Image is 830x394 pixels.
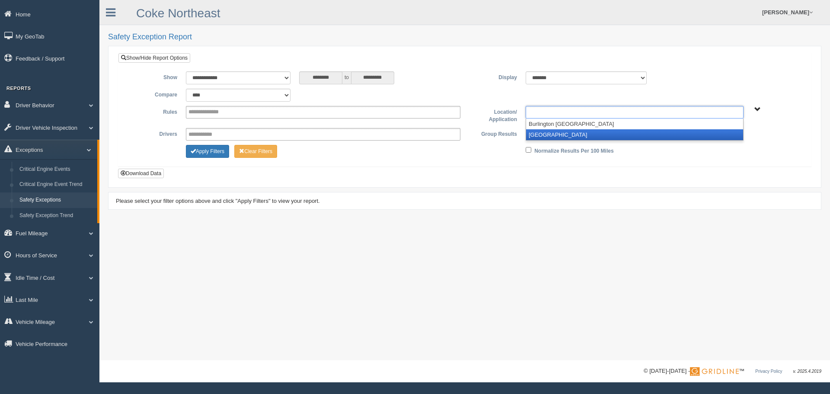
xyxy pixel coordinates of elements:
a: Safety Exception Trend [16,208,97,224]
label: Show [125,71,182,82]
label: Rules [125,106,182,116]
a: Safety Exceptions [16,192,97,208]
label: Normalize Results Per 100 Miles [534,145,613,155]
img: Gridline [690,367,739,376]
a: Show/Hide Report Options [118,53,190,63]
span: to [342,71,351,84]
a: Coke Northeast [136,6,220,20]
li: Burlington [GEOGRAPHIC_DATA] [526,119,743,129]
button: Change Filter Options [186,145,229,158]
label: Drivers [125,128,182,138]
li: [GEOGRAPHIC_DATA] [526,129,743,140]
div: © [DATE]-[DATE] - ™ [644,367,821,376]
span: Please select your filter options above and click "Apply Filters" to view your report. [116,198,320,204]
label: Location/ Application [465,106,521,124]
button: Download Data [118,169,164,178]
button: Change Filter Options [234,145,277,158]
h2: Safety Exception Report [108,33,821,42]
label: Display [465,71,521,82]
label: Group Results [465,128,521,138]
label: Compare [125,89,182,99]
span: v. 2025.4.2019 [793,369,821,374]
a: Privacy Policy [755,369,782,374]
a: Critical Engine Event Trend [16,177,97,192]
a: Critical Engine Events [16,162,97,177]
